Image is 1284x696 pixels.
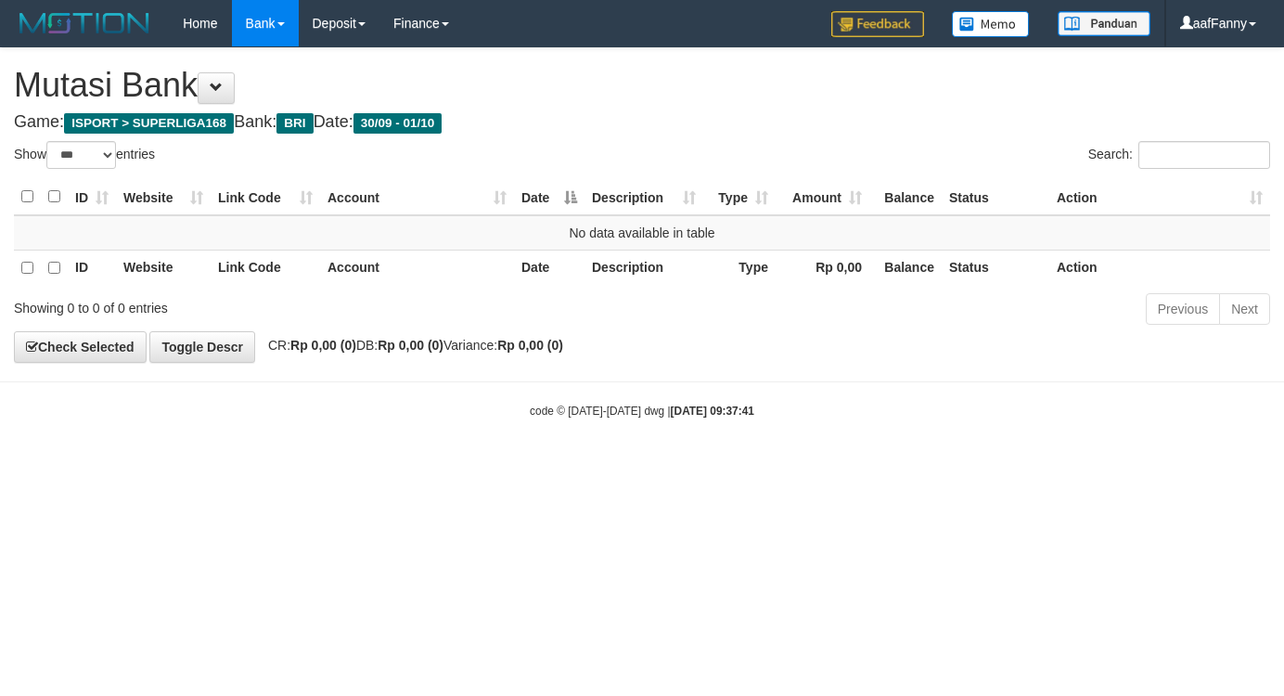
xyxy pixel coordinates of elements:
[116,250,211,286] th: Website
[1088,141,1270,169] label: Search:
[584,250,703,286] th: Description
[290,338,356,353] strong: Rp 0,00 (0)
[320,250,514,286] th: Account
[149,331,255,363] a: Toggle Descr
[276,113,313,134] span: BRI
[14,67,1270,104] h1: Mutasi Bank
[942,250,1049,286] th: Status
[1138,141,1270,169] input: Search:
[14,141,155,169] label: Show entries
[1146,293,1220,325] a: Previous
[831,11,924,37] img: Feedback.jpg
[64,113,234,134] span: ISPORT > SUPERLIGA168
[211,179,320,215] th: Link Code: activate to sort column ascending
[116,179,211,215] th: Website: activate to sort column ascending
[530,405,754,418] small: code © [DATE]-[DATE] dwg |
[353,113,443,134] span: 30/09 - 01/10
[14,215,1270,251] td: No data available in table
[14,291,521,317] div: Showing 0 to 0 of 0 entries
[378,338,443,353] strong: Rp 0,00 (0)
[14,9,155,37] img: MOTION_logo.png
[514,179,584,215] th: Date: activate to sort column descending
[497,338,563,353] strong: Rp 0,00 (0)
[68,179,116,215] th: ID: activate to sort column ascending
[776,250,869,286] th: Rp 0,00
[514,250,584,286] th: Date
[1049,250,1270,286] th: Action
[211,250,320,286] th: Link Code
[1049,179,1270,215] th: Action: activate to sort column ascending
[942,179,1049,215] th: Status
[952,11,1030,37] img: Button%20Memo.svg
[1219,293,1270,325] a: Next
[14,113,1270,132] h4: Game: Bank: Date:
[1058,11,1150,36] img: panduan.png
[776,179,869,215] th: Amount: activate to sort column ascending
[869,250,942,286] th: Balance
[703,250,776,286] th: Type
[869,179,942,215] th: Balance
[320,179,514,215] th: Account: activate to sort column ascending
[703,179,776,215] th: Type: activate to sort column ascending
[259,338,563,353] span: CR: DB: Variance:
[68,250,116,286] th: ID
[584,179,703,215] th: Description: activate to sort column ascending
[46,141,116,169] select: Showentries
[671,405,754,418] strong: [DATE] 09:37:41
[14,331,147,363] a: Check Selected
